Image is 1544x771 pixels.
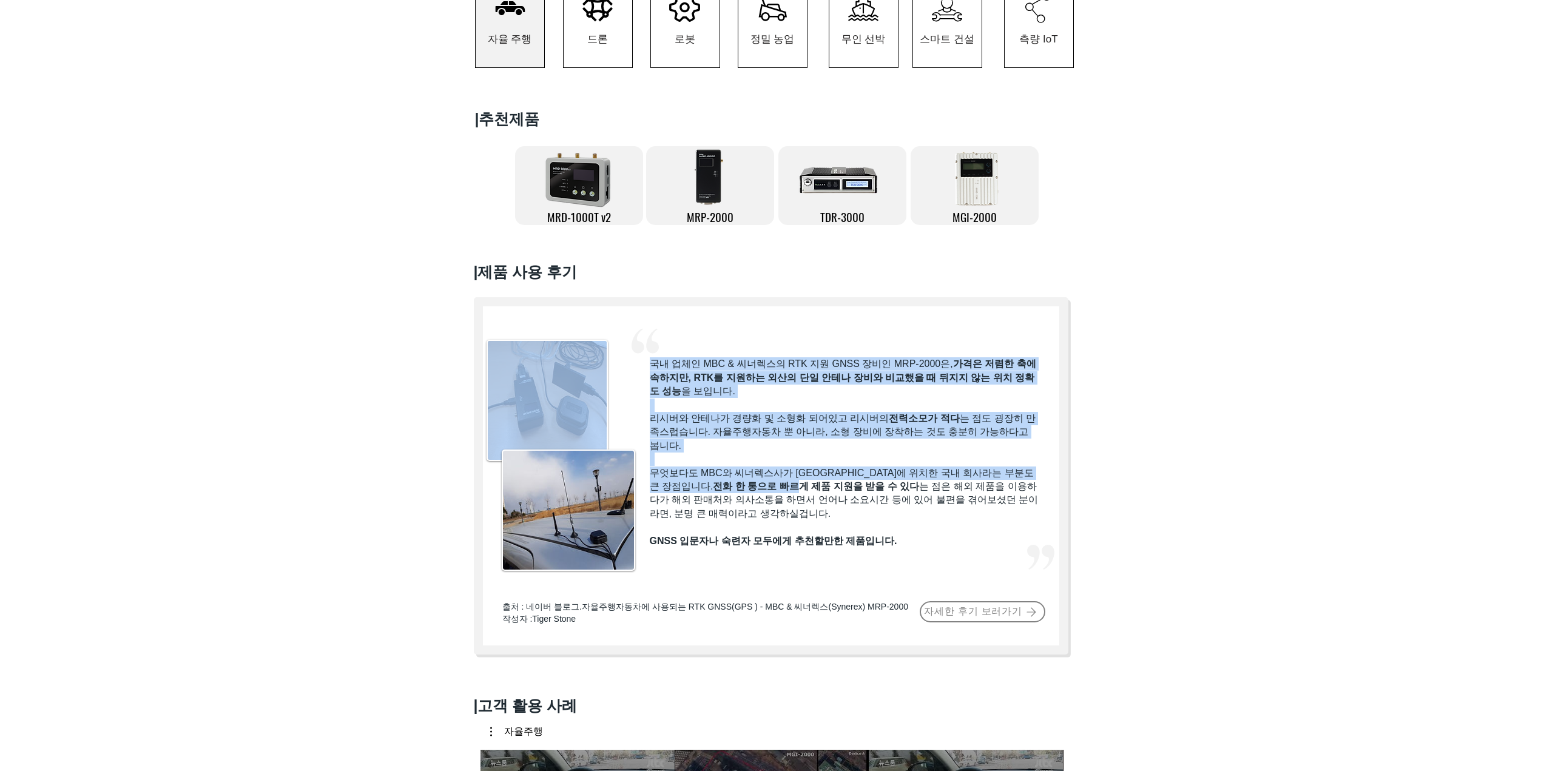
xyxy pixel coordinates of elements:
img: MGI2000_front-removebg-preview.png [949,150,1004,210]
span: ​|제품 사용 후기 [474,263,578,280]
span: 로봇 [675,32,695,46]
img: TDR-3000-removebg-preview.png [798,146,887,207]
img: 자율 주행 자동차_MRP-2000.jfif [503,451,634,570]
a: TDR-3000 [778,146,906,225]
a: MRD-1000T v2 [515,146,643,225]
span: 자율 주행 [488,32,532,46]
p: 출처 : 네이버 블로그. [502,601,919,613]
span: 자세한 후기 보러가기 [924,605,1022,618]
span: 가격은 저렴한 축에 속하지만, RTK를 지원하는 외산의 단일 안테나 장비와 비교했을 때 뒤지지 않는 위치 정확도 성능 [650,359,1036,396]
a: MGI-2000 [911,146,1039,225]
span: ​|추천제품 [475,110,540,127]
span: 무엇보다도 MBC와 씨너렉스사가 [GEOGRAPHIC_DATA]에 위치한 국내 회사라는 부분도 큰 장점입니다. 는 점은 해외 제품을 이용하다가 해외 판매처와 의사소통을 하면서... [650,468,1039,519]
span: 국내 업체인 MBC & 씨너렉스의 RTK 지원 GNSS 장비인 MRP-2000은, 을 보입니다. [650,359,1036,396]
img: MRP-2000-removebg-preview.png [692,146,729,207]
span: 스마트 건설 [920,32,974,46]
div: 자율주행 [504,726,543,737]
span: 전화 한 통으로 빠르게 제품 지원을 받을 수 있다 [713,481,919,491]
span: ​|고객 활용 사례 [474,697,578,714]
span: 리시버와 안테나가 경량화 및 소형화 되어있고 리시버의 는 점도 굉장히 만족스럽습니다. 자율주행자동차 뿐 아니라, 소형 장비에 장착하는 것도 충분히 가능하다고 봅니다. [650,413,1036,451]
span: 측량 IoT [1019,32,1057,46]
img: MRP 2000.jfif [488,341,607,460]
span: TDR-3000 [820,208,865,225]
span: MGI-2000 [952,208,997,225]
span: GNSS 입문자나 숙련자 모두에게 추천할만한 제품입니다. [650,536,897,546]
a: 자율주행자동차에 사용되는 RTK GNSS(GPS ) - MBC & 씨너렉스(Synerex) MRP-2000 [582,602,908,611]
span: 정밀 농업 [750,32,795,46]
span: MRD-1000T v2 [547,208,611,225]
a: 자세한 후기 보러가기 [920,601,1045,622]
span: 전력소모가 적다 [889,413,959,423]
a: MRP-2000 [646,146,774,225]
span: 무인 선박 [841,32,886,46]
button: More actions for 자율주행 [490,726,543,737]
iframe: Wix Chat [1404,719,1544,771]
img: 제목 없음-3.png [538,146,619,212]
p: 작성자 : [502,613,919,625]
a: Tiger Stone [532,614,576,624]
span: 드론 [587,32,608,46]
span: MRP-2000 [687,208,733,225]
